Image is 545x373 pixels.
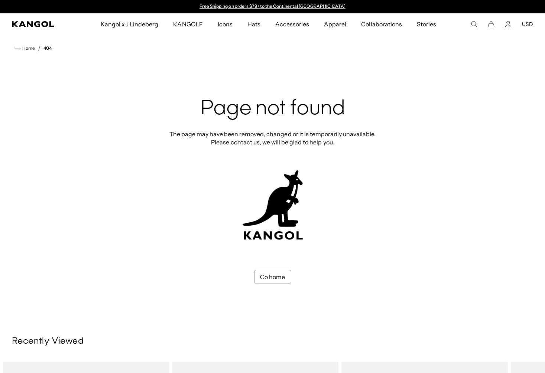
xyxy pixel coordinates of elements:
span: KANGOLF [173,13,202,35]
a: Go home [254,270,291,284]
span: Hats [247,13,260,35]
span: Accessories [275,13,309,35]
li: / [35,44,40,53]
div: 1 of 2 [196,4,349,10]
p: The page may have been removed, changed or it is temporarily unavailable. Please contact us, we w... [167,130,378,146]
span: Icons [218,13,233,35]
span: Stories [417,13,436,35]
button: Cart [488,21,494,27]
span: Collaborations [361,13,402,35]
slideshow-component: Announcement bar [196,4,349,10]
a: Apparel [317,13,354,35]
a: Hats [240,13,268,35]
summary: Search here [471,21,477,27]
a: Icons [210,13,240,35]
span: Home [21,46,35,51]
span: Kangol x J.Lindeberg [101,13,159,35]
h2: Page not found [167,97,378,121]
a: 404 [43,46,52,51]
a: Home [14,45,35,52]
div: Announcement [196,4,349,10]
a: Stories [409,13,444,35]
a: KANGOLF [166,13,210,35]
a: Account [505,21,512,27]
a: Kangol x J.Lindeberg [93,13,166,35]
a: Collaborations [354,13,409,35]
button: USD [522,21,533,27]
h3: Recently Viewed [12,336,533,347]
a: Kangol [12,21,66,27]
a: Free Shipping on orders $79+ to the Continental [GEOGRAPHIC_DATA] [199,3,346,9]
img: kangol-404-logo.jpg [241,170,304,240]
a: Accessories [268,13,317,35]
span: Apparel [324,13,346,35]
